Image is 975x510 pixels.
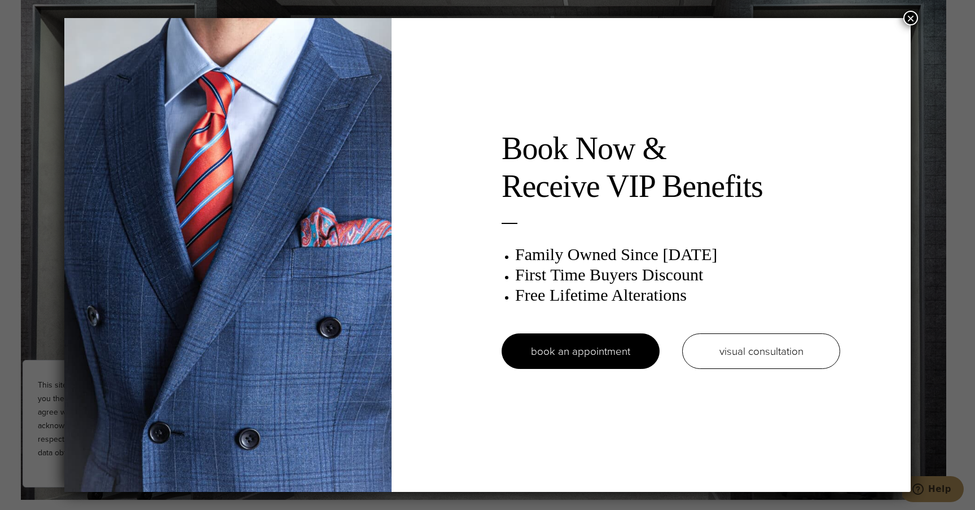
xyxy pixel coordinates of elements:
[903,11,918,25] button: Close
[502,333,660,369] a: book an appointment
[502,130,840,205] h2: Book Now & Receive VIP Benefits
[515,285,840,305] h3: Free Lifetime Alterations
[515,244,840,265] h3: Family Owned Since [DATE]
[515,265,840,285] h3: First Time Buyers Discount
[682,333,840,369] a: visual consultation
[26,8,49,18] span: Help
